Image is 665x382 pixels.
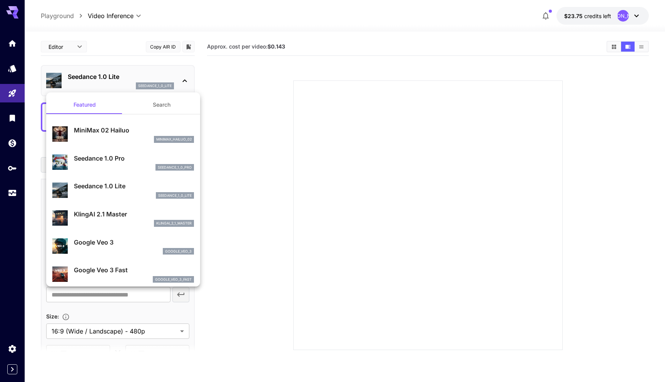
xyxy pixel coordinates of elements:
[155,277,192,282] p: google_veo_3_fast
[52,122,194,146] div: MiniMax 02 Hailuominimax_hailuo_02
[74,265,194,275] p: Google Veo 3 Fast
[74,209,194,219] p: KlingAI 2.1 Master
[52,151,194,174] div: Seedance 1.0 Proseedance_1_0_pro
[52,235,194,258] div: Google Veo 3google_veo_3
[158,165,192,170] p: seedance_1_0_pro
[123,95,200,114] button: Search
[156,221,192,226] p: klingai_2_1_master
[52,206,194,230] div: KlingAI 2.1 Masterklingai_2_1_master
[74,154,194,163] p: Seedance 1.0 Pro
[74,126,194,135] p: MiniMax 02 Hailuo
[158,193,192,198] p: seedance_1_0_lite
[46,95,123,114] button: Featured
[52,178,194,202] div: Seedance 1.0 Liteseedance_1_0_lite
[74,238,194,247] p: Google Veo 3
[74,181,194,191] p: Seedance 1.0 Lite
[52,262,194,286] div: Google Veo 3 Fastgoogle_veo_3_fast
[165,249,192,254] p: google_veo_3
[156,137,192,142] p: minimax_hailuo_02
